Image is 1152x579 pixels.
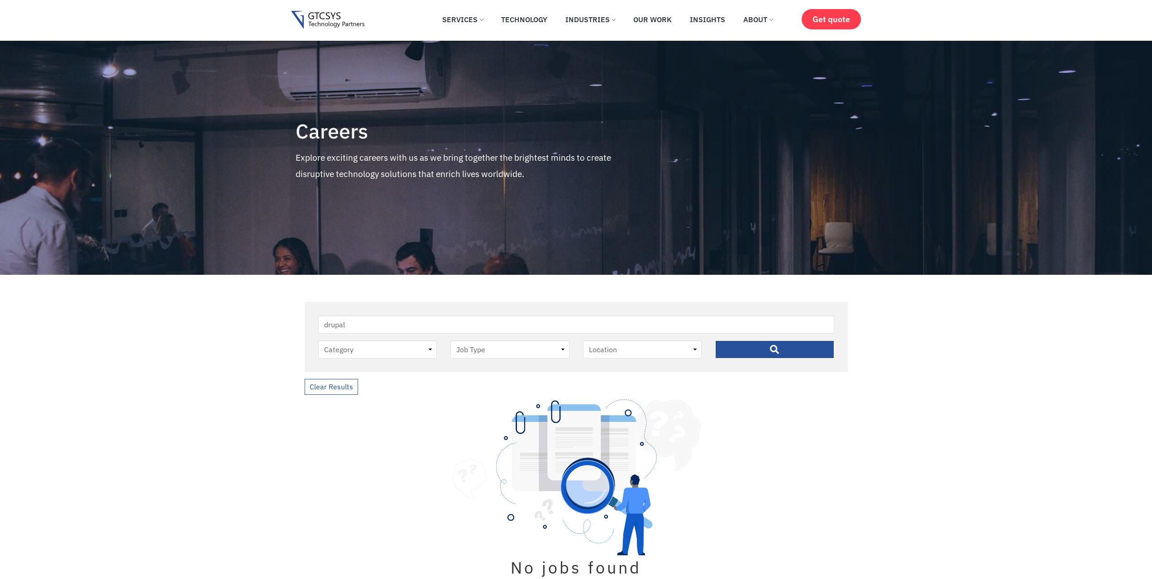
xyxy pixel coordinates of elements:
[452,399,701,555] img: No jobs found
[291,11,365,29] img: Gtcsys logo
[494,10,554,29] a: Technology
[813,14,850,24] span: Get quote
[683,10,732,29] a: Insights
[318,316,834,334] input: Keywords
[296,120,643,143] h4: Careers
[802,9,861,29] a: Get quote
[296,149,643,182] p: Explore exciting careers with us as we bring together the brightest minds to create disruptive te...
[736,10,779,29] a: About
[559,10,622,29] a: Industries
[435,10,490,29] a: Services
[626,10,679,29] a: Our Work
[305,379,358,395] a: Clear Results
[715,340,834,359] input: 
